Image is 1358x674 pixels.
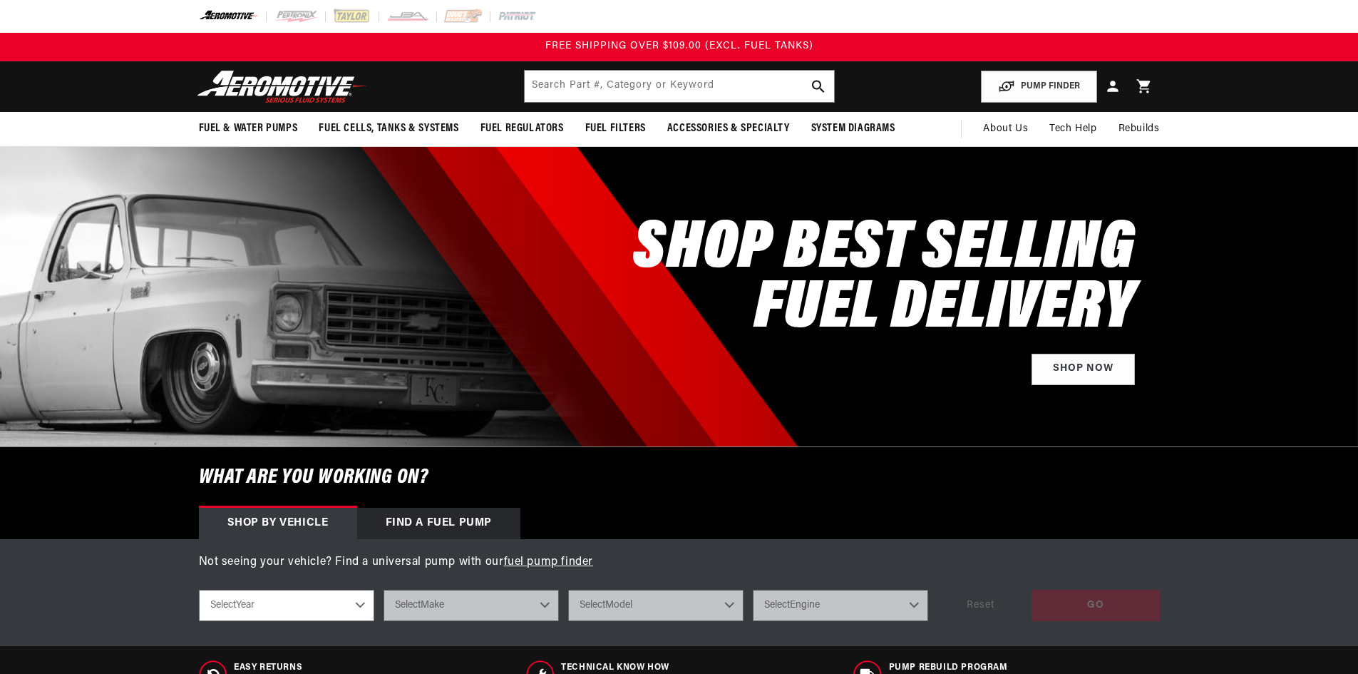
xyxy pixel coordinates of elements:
h2: SHOP BEST SELLING FUEL DELIVERY [633,220,1134,339]
span: Fuel & Water Pumps [199,121,298,136]
button: PUMP FINDER [981,71,1097,103]
div: Find a Fuel Pump [357,508,521,539]
span: Fuel Regulators [480,121,564,136]
h6: What are you working on? [163,447,1195,508]
span: Pump Rebuild program [889,662,1143,674]
summary: Fuel Cells, Tanks & Systems [308,112,469,145]
input: Search by Part Number, Category or Keyword [525,71,834,102]
span: Fuel Filters [585,121,646,136]
select: Year [199,590,374,621]
summary: Tech Help [1039,112,1107,146]
a: fuel pump finder [504,556,594,568]
img: Aeromotive [193,70,371,103]
a: About Us [972,112,1039,146]
summary: Fuel & Water Pumps [188,112,309,145]
button: search button [803,71,834,102]
span: Accessories & Specialty [667,121,790,136]
span: Tech Help [1049,121,1096,137]
div: Shop by vehicle [199,508,357,539]
summary: Fuel Filters [575,112,657,145]
summary: System Diagrams [801,112,906,145]
span: Easy Returns [234,662,378,674]
summary: Rebuilds [1108,112,1171,146]
select: Model [568,590,744,621]
summary: Accessories & Specialty [657,112,801,145]
span: Technical Know How [561,662,766,674]
select: Make [384,590,559,621]
summary: Fuel Regulators [470,112,575,145]
select: Engine [753,590,928,621]
span: Fuel Cells, Tanks & Systems [319,121,458,136]
p: Not seeing your vehicle? Find a universal pump with our [199,553,1160,572]
span: FREE SHIPPING OVER $109.00 (EXCL. FUEL TANKS) [545,41,813,51]
span: System Diagrams [811,121,895,136]
a: Shop Now [1032,354,1135,386]
span: About Us [983,123,1028,134]
span: Rebuilds [1118,121,1160,137]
